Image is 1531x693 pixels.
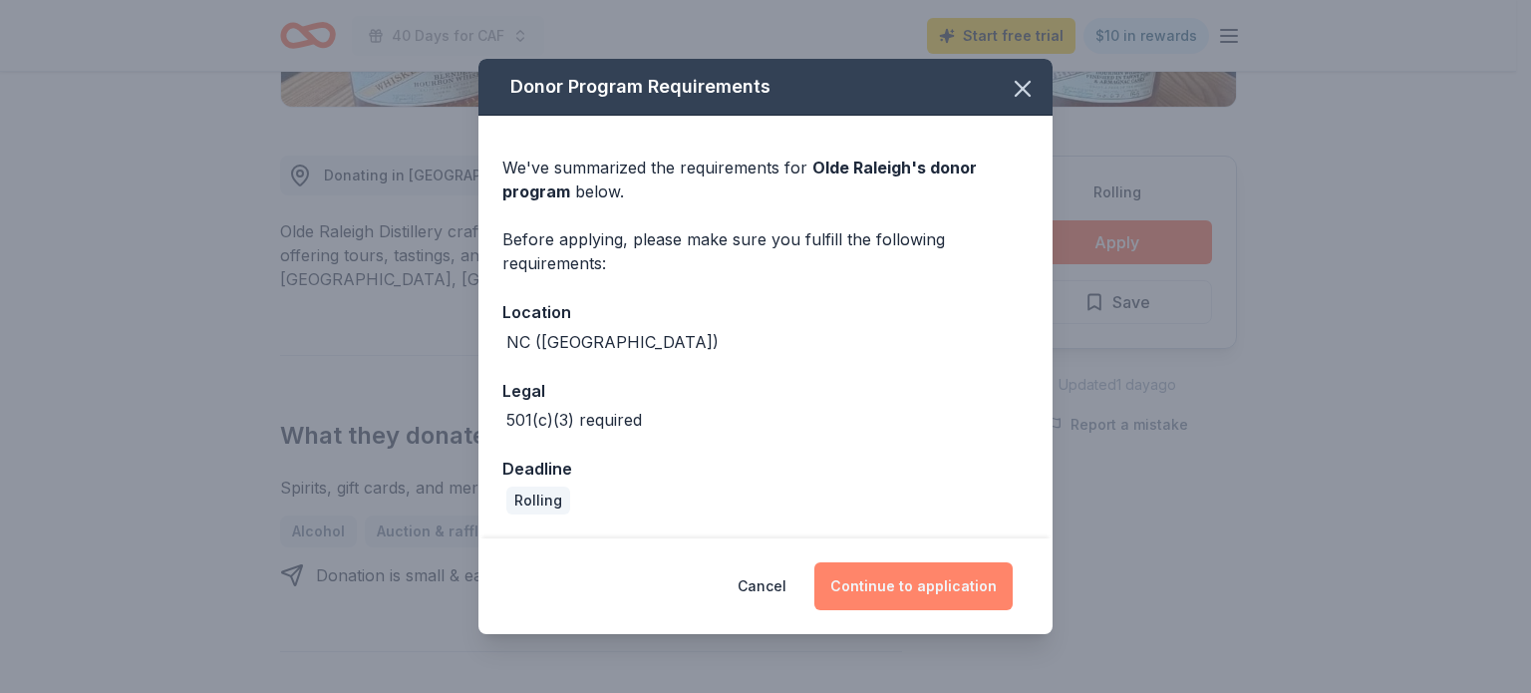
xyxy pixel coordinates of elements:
div: Donor Program Requirements [478,59,1053,116]
div: Before applying, please make sure you fulfill the following requirements: [502,227,1029,275]
button: Cancel [738,562,786,610]
div: Legal [502,378,1029,404]
div: Location [502,299,1029,325]
div: 501(c)(3) required [506,408,642,432]
div: Rolling [506,487,570,515]
button: Continue to application [814,562,1013,610]
div: NC ([GEOGRAPHIC_DATA]) [506,330,719,354]
div: Deadline [502,456,1029,482]
div: We've summarized the requirements for below. [502,156,1029,203]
